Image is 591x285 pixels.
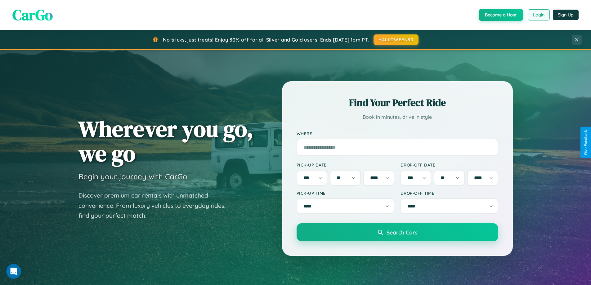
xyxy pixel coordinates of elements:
[78,117,253,166] h1: Wherever you go, we go
[163,37,369,43] span: No tricks, just treats! Enjoy 30% off for all Silver and Gold users! Ends [DATE] 1pm PT.
[297,190,394,196] label: Pick-up Time
[6,264,21,279] iframe: Intercom live chat
[297,162,394,167] label: Pick-up Date
[553,10,579,20] button: Sign Up
[12,5,53,25] span: CarGo
[401,190,498,196] label: Drop-off Time
[78,172,187,181] h3: Begin your journey with CarGo
[374,34,419,45] button: HALLOWEEN30
[401,162,498,167] label: Drop-off Date
[528,9,550,20] button: Login
[297,96,498,109] h2: Find Your Perfect Ride
[479,9,523,21] button: Become a Host
[387,229,417,236] span: Search Cars
[297,223,498,241] button: Search Cars
[297,131,498,136] label: Where
[297,113,498,122] p: Book in minutes, drive in style
[584,130,588,155] div: Give Feedback
[78,190,234,221] p: Discover premium car rentals with unmatched convenience. From luxury vehicles to everyday rides, ...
